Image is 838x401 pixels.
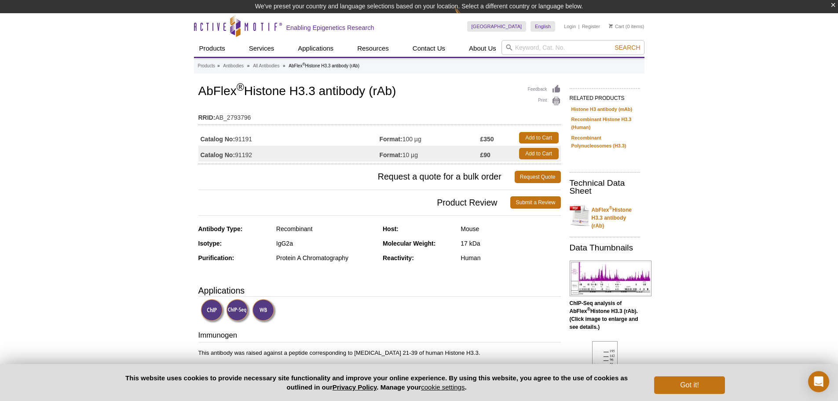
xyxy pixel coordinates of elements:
a: English [531,21,555,32]
div: Mouse [461,225,560,233]
strong: Host: [383,225,399,232]
li: (0 items) [609,21,644,32]
sup: ® [587,307,590,312]
li: » [217,63,220,68]
div: Human [461,254,560,262]
span: Search [615,44,640,51]
li: | [578,21,580,32]
img: ChIP-Seq Validated [226,299,250,323]
strong: Reactivity: [383,254,414,261]
h2: Enabling Epigenetics Research [286,24,374,32]
b: ChIP-Seq analysis of AbFlex Histone H3.3 (rAb). [570,300,638,314]
a: Applications [293,40,339,57]
td: AB_2793796 [198,108,561,122]
sup: ® [609,206,612,210]
td: 91192 [198,146,380,162]
td: 100 µg [380,130,480,146]
p: This antibody was raised against a peptide corresponding to [MEDICAL_DATA] 21-39 of human Histone... [198,349,561,357]
strong: £90 [480,151,490,159]
a: Login [564,23,576,29]
img: Western Blot Validated [252,299,276,323]
strong: Format: [380,135,403,143]
a: Recombinant Histone H3.3 (Human) [571,115,638,131]
img: Change Here [454,7,478,27]
div: Protein A Chromatography [276,254,376,262]
h2: Data Thumbnails [570,244,640,252]
span: Request a quote for a bulk order [198,171,515,183]
strong: Antibody Type: [198,225,243,232]
strong: Isotype: [198,240,222,247]
div: Open Intercom Messenger [808,371,829,392]
strong: Format: [380,151,403,159]
strong: Molecular Weight: [383,240,435,247]
a: Cart [609,23,624,29]
strong: Catalog No: [201,135,235,143]
a: Add to Cart [519,148,559,159]
button: Got it! [654,376,725,394]
div: IgG2a [276,239,376,247]
a: Antibodies [223,62,244,70]
strong: Purification: [198,254,234,261]
h3: Immunogen [198,330,561,342]
a: Register [582,23,600,29]
strong: £350 [480,135,494,143]
h2: RELATED PRODUCTS [570,88,640,104]
a: Privacy Policy [333,383,377,391]
a: Recombinant Polynucleosomes (H3.3) [571,134,638,150]
p: (Click image to enlarge and see details.) [570,299,640,331]
h3: Applications [198,284,561,297]
div: 17 kDa [461,239,560,247]
div: Recombinant [276,225,376,233]
a: Add to Cart [519,132,559,143]
span: Product Review [198,196,511,209]
button: cookie settings [421,383,465,391]
a: Contact Us [407,40,450,57]
input: Keyword, Cat. No. [501,40,644,55]
li: » [283,63,285,68]
a: Services [244,40,280,57]
img: Your Cart [609,24,613,28]
sup: ® [237,81,244,93]
a: Resources [352,40,394,57]
img: ChIP Validated [201,299,225,323]
a: All Antibodies [253,62,279,70]
a: Submit a Review [510,196,560,209]
sup: ® [302,62,305,66]
a: Feedback [528,85,561,94]
h1: AbFlex Histone H3.3 antibody (rAb) [198,85,561,99]
a: About Us [464,40,501,57]
a: Products [198,62,215,70]
img: AbFlex<sup>®</sup> Histone H3.3 (rAb) tested by ChIP-Seq. [570,261,651,296]
h2: Technical Data Sheet [570,179,640,195]
a: Print [528,96,561,106]
a: AbFlex®Histone H3.3 antibody (rAb) [570,201,640,230]
p: This website uses cookies to provide necessary site functionality and improve your online experie... [113,373,640,392]
a: [GEOGRAPHIC_DATA] [467,21,527,32]
a: Request Quote [515,171,561,183]
td: 10 µg [380,146,480,162]
li: AbFlex Histone H3.3 antibody (rAb) [289,63,359,68]
strong: RRID: [198,114,216,121]
button: Search [612,44,643,52]
td: 91191 [198,130,380,146]
a: Products [194,40,231,57]
strong: Catalog No: [201,151,235,159]
a: Histone H3 antibody (mAb) [571,105,633,113]
li: » [247,63,250,68]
